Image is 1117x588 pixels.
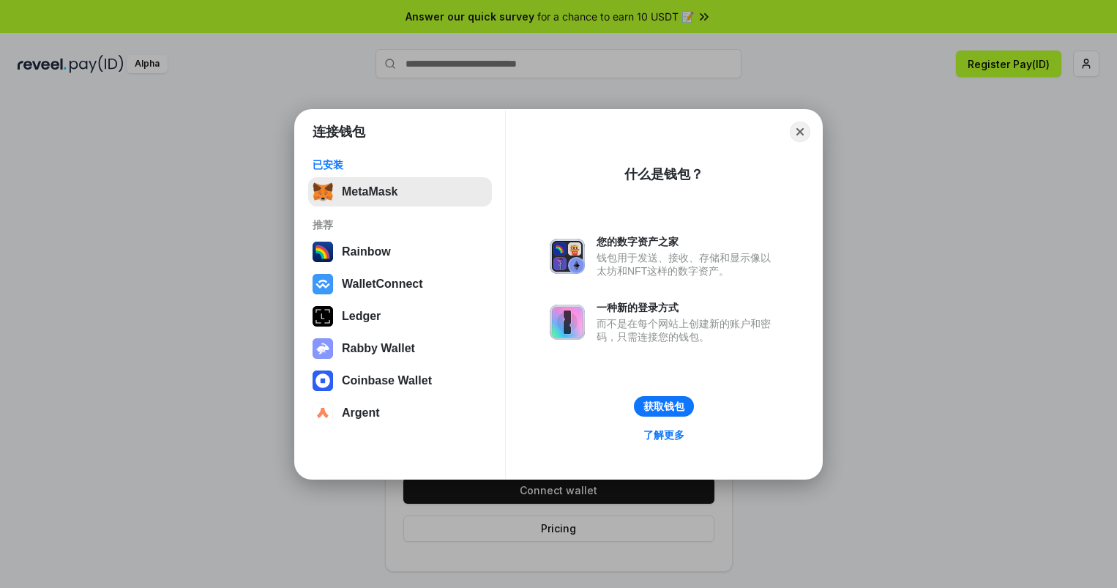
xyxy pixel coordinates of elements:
a: 了解更多 [635,425,693,444]
div: 获取钱包 [643,400,684,413]
div: WalletConnect [342,278,423,291]
div: Rabby Wallet [342,342,415,355]
img: svg+xml,%3Csvg%20width%3D%22120%22%20height%3D%22120%22%20viewBox%3D%220%200%20120%20120%22%20fil... [313,242,333,262]
img: svg+xml,%3Csvg%20fill%3D%22none%22%20height%3D%2233%22%20viewBox%3D%220%200%2035%2033%22%20width%... [313,182,333,202]
img: svg+xml,%3Csvg%20xmlns%3D%22http%3A%2F%2Fwww.w3.org%2F2000%2Fsvg%22%20fill%3D%22none%22%20viewBox... [550,305,585,340]
div: Rainbow [342,245,391,258]
button: Coinbase Wallet [308,366,492,395]
div: 什么是钱包？ [624,165,703,183]
img: svg+xml,%3Csvg%20width%3D%2228%22%20height%3D%2228%22%20viewBox%3D%220%200%2028%2028%22%20fill%3D... [313,371,333,391]
img: svg+xml,%3Csvg%20xmlns%3D%22http%3A%2F%2Fwww.w3.org%2F2000%2Fsvg%22%20fill%3D%22none%22%20viewBox... [313,338,333,359]
div: MetaMask [342,185,397,198]
img: svg+xml,%3Csvg%20width%3D%2228%22%20height%3D%2228%22%20viewBox%3D%220%200%2028%2028%22%20fill%3D... [313,274,333,294]
button: MetaMask [308,177,492,206]
button: Argent [308,398,492,428]
button: WalletConnect [308,269,492,299]
div: Coinbase Wallet [342,374,432,387]
img: svg+xml,%3Csvg%20xmlns%3D%22http%3A%2F%2Fwww.w3.org%2F2000%2Fsvg%22%20width%3D%2228%22%20height%3... [313,306,333,327]
button: Rabby Wallet [308,334,492,363]
img: svg+xml,%3Csvg%20xmlns%3D%22http%3A%2F%2Fwww.w3.org%2F2000%2Fsvg%22%20fill%3D%22none%22%20viewBox... [550,239,585,274]
div: 推荐 [313,218,487,231]
button: Rainbow [308,237,492,267]
div: 一种新的登录方式 [597,301,778,314]
div: 了解更多 [643,428,684,442]
img: svg+xml,%3Csvg%20width%3D%2228%22%20height%3D%2228%22%20viewBox%3D%220%200%2028%2028%22%20fill%3D... [313,403,333,423]
h1: 连接钱包 [313,123,365,141]
div: 您的数字资产之家 [597,235,778,248]
button: 获取钱包 [634,396,694,417]
div: 钱包用于发送、接收、存储和显示像以太坊和NFT这样的数字资产。 [597,251,778,278]
button: Ledger [308,302,492,331]
div: Argent [342,406,380,420]
button: Close [790,122,810,142]
div: 而不是在每个网站上创建新的账户和密码，只需连接您的钱包。 [597,317,778,343]
div: Ledger [342,310,381,323]
div: 已安装 [313,158,487,171]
